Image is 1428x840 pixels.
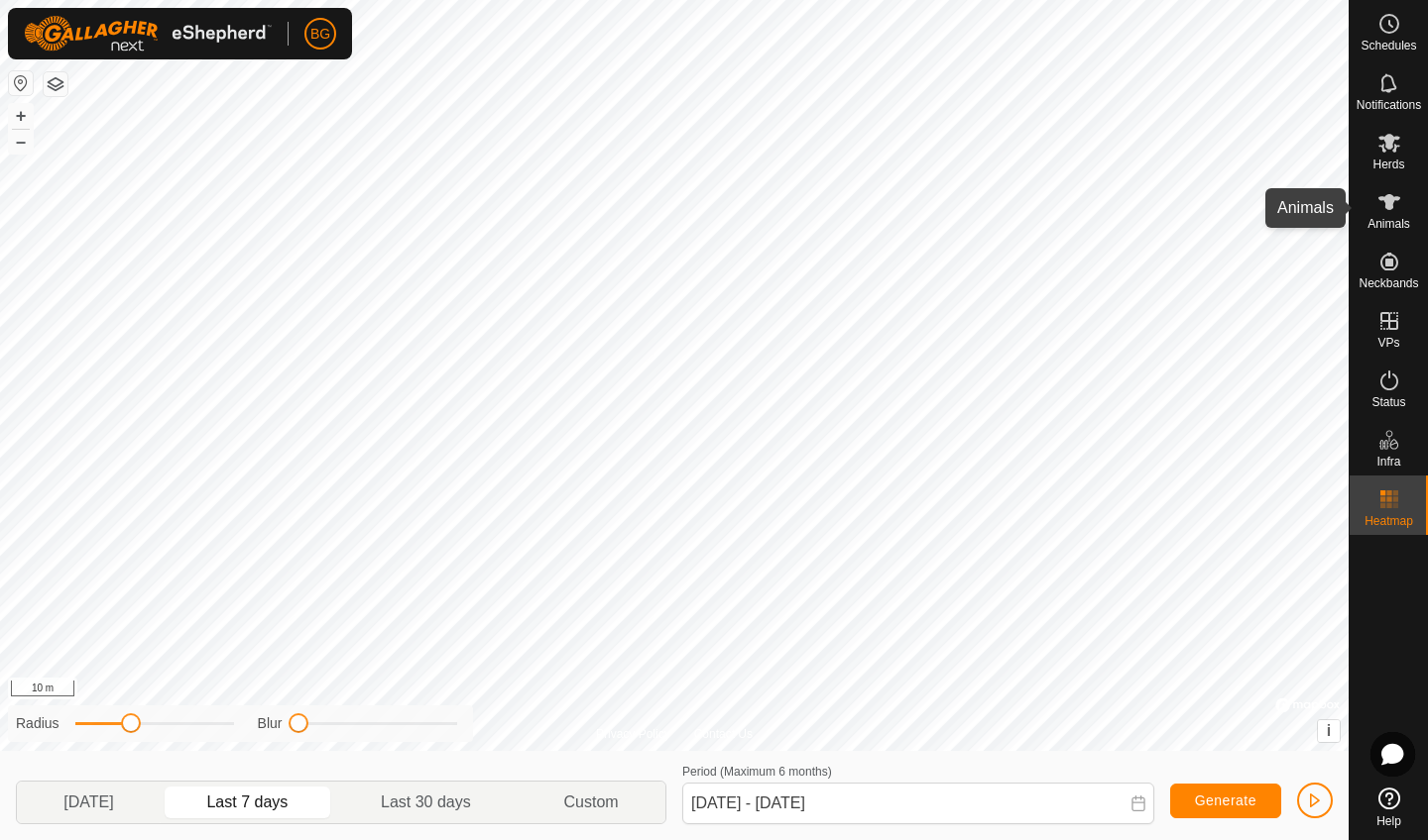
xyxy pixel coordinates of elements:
label: Blur [258,713,283,734]
a: Privacy Policy [596,725,670,743]
span: Infra [1376,456,1400,468]
button: Reset Map [9,71,33,95]
label: Radius [16,713,59,734]
span: Generate [1195,792,1256,808]
span: BG [310,24,330,45]
button: – [9,130,33,154]
span: Heatmap [1365,515,1413,527]
span: VPs [1377,337,1399,349]
span: Notifications [1357,99,1421,111]
img: Gallagher Logo [24,16,272,52]
span: Schedules [1361,40,1416,52]
span: Status [1371,396,1405,408]
a: Contact Us [694,725,753,743]
a: Help [1350,780,1428,835]
span: Herds [1372,158,1404,170]
span: Neckbands [1359,277,1418,289]
span: Last 7 days [206,790,288,814]
span: Help [1376,815,1401,827]
label: Period (Maximum 6 months) [682,765,832,779]
button: Generate [1170,784,1281,818]
span: Animals [1368,218,1410,230]
button: Map Layers [44,72,67,96]
span: Custom [564,790,619,814]
span: [DATE] [63,790,113,814]
button: + [9,104,33,128]
span: i [1327,722,1331,739]
button: i [1318,720,1340,742]
span: Last 30 days [381,790,471,814]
